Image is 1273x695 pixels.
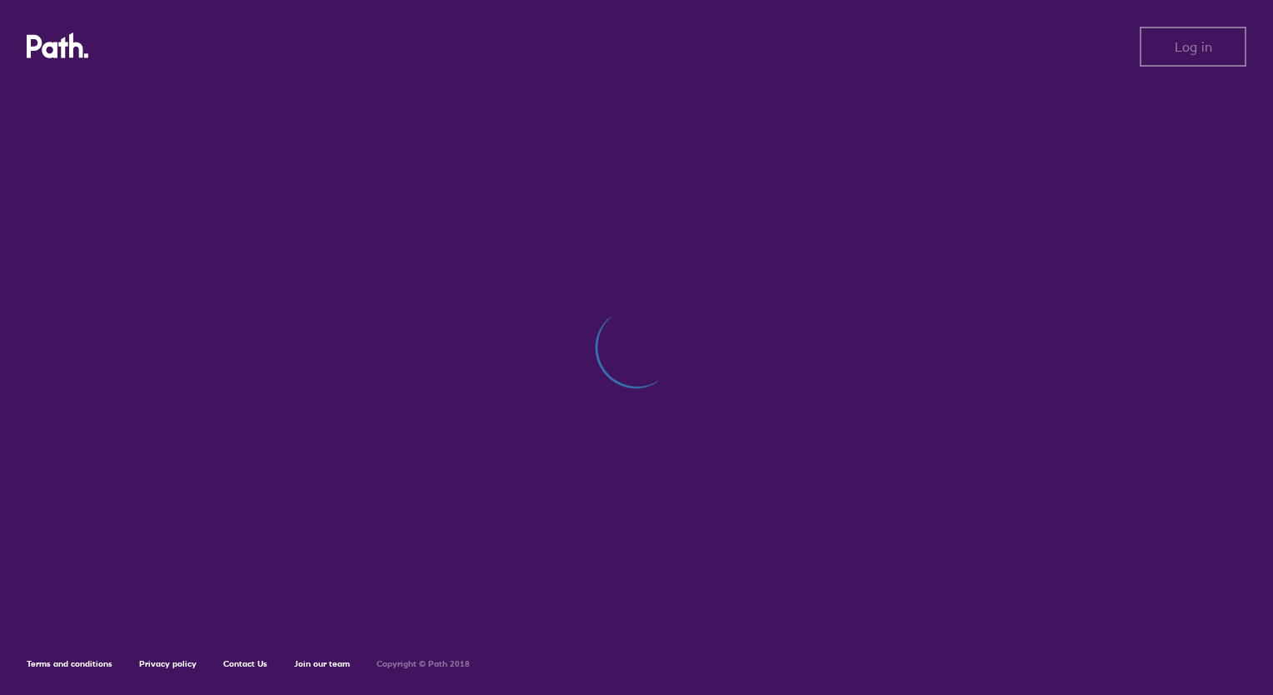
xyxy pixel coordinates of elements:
[27,658,112,669] a: Terms and conditions
[223,658,267,669] a: Contact Us
[1140,27,1246,67] button: Log in
[294,658,350,669] a: Join our team
[1175,39,1212,54] span: Log in
[139,658,197,669] a: Privacy policy
[377,659,470,669] h6: Copyright © Path 2018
